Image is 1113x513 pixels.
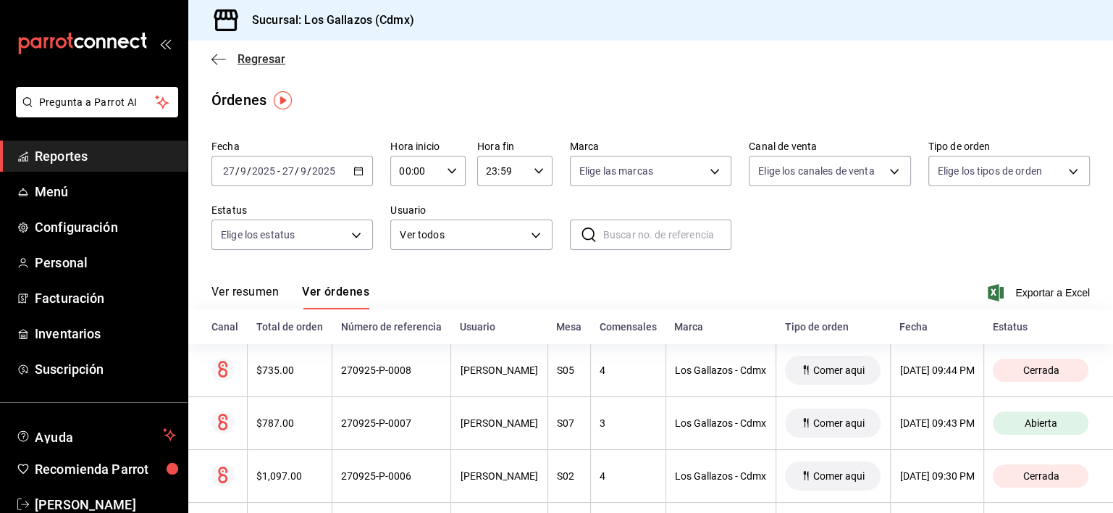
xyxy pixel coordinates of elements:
[35,459,176,479] span: Recomienda Parrot
[256,470,323,482] div: $1,097.00
[256,417,323,429] div: $787.00
[211,52,285,66] button: Regresar
[557,470,581,482] div: S02
[807,470,870,482] span: Comer aqui
[674,321,767,333] div: Marca
[758,164,874,178] span: Elige los canales de venta
[603,220,731,249] input: Buscar no. de referencia
[274,91,292,109] img: Tooltip marker
[899,470,975,482] div: [DATE] 09:30 PM
[991,284,1090,301] button: Exportar a Excel
[1019,417,1063,429] span: Abierta
[211,89,266,111] div: Órdenes
[247,165,251,177] span: /
[675,470,767,482] div: Los Gallazos - Cdmx
[35,288,176,308] span: Facturación
[938,164,1042,178] span: Elige los tipos de orden
[240,165,247,177] input: --
[35,359,176,379] span: Suscripción
[240,12,414,29] h3: Sucursal: Los Gallazos (Cdmx)
[35,253,176,272] span: Personal
[1017,470,1064,482] span: Cerrada
[211,205,373,215] label: Estatus
[35,426,157,443] span: Ayuda
[341,321,442,333] div: Número de referencia
[928,141,1090,151] label: Tipo de orden
[899,321,975,333] div: Fecha
[221,228,295,242] span: Elige los estatus
[16,87,178,117] button: Pregunta a Parrot AI
[993,321,1090,333] div: Estatus
[256,321,324,333] div: Total de orden
[211,141,373,151] label: Fecha
[300,165,307,177] input: --
[570,141,731,151] label: Marca
[282,165,295,177] input: --
[35,146,176,166] span: Reportes
[302,285,369,309] button: Ver órdenes
[277,165,280,177] span: -
[785,321,882,333] div: Tipo de orden
[390,205,552,215] label: Usuario
[235,165,240,177] span: /
[341,417,442,429] div: 270925-P-0007
[251,165,276,177] input: ----
[39,95,156,110] span: Pregunta a Parrot AI
[749,141,910,151] label: Canal de venta
[460,321,539,333] div: Usuario
[675,417,767,429] div: Los Gallazos - Cdmx
[807,417,870,429] span: Comer aqui
[477,141,553,151] label: Hora fin
[460,417,538,429] div: [PERSON_NAME]
[10,105,178,120] a: Pregunta a Parrot AI
[899,364,975,376] div: [DATE] 09:44 PM
[295,165,299,177] span: /
[238,52,285,66] span: Regresar
[159,38,171,49] button: open_drawer_menu
[600,321,658,333] div: Comensales
[460,470,538,482] div: [PERSON_NAME]
[35,182,176,201] span: Menú
[675,364,767,376] div: Los Gallazos - Cdmx
[1017,364,1064,376] span: Cerrada
[579,164,653,178] span: Elige las marcas
[256,364,323,376] div: $735.00
[222,165,235,177] input: --
[341,364,442,376] div: 270925-P-0008
[557,364,581,376] div: S05
[35,324,176,343] span: Inventarios
[556,321,581,333] div: Mesa
[211,285,369,309] div: navigation tabs
[460,364,538,376] div: [PERSON_NAME]
[341,470,442,482] div: 270925-P-0006
[400,228,525,243] span: Ver todos
[390,141,466,151] label: Hora inicio
[311,165,336,177] input: ----
[35,217,176,237] span: Configuración
[557,417,581,429] div: S07
[211,285,279,309] button: Ver resumen
[600,417,657,429] div: 3
[807,364,870,376] span: Comer aqui
[600,470,657,482] div: 4
[211,321,239,333] div: Canal
[600,364,657,376] div: 4
[899,417,975,429] div: [DATE] 09:43 PM
[307,165,311,177] span: /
